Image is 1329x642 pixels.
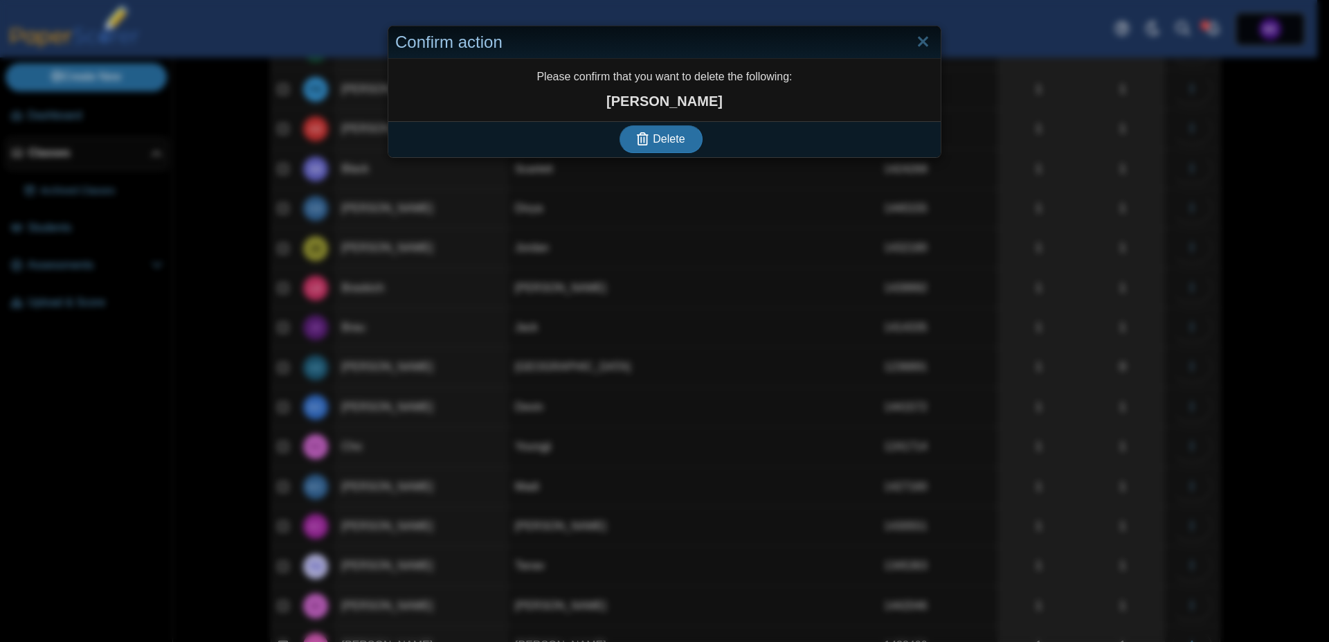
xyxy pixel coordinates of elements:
a: Close [912,30,934,54]
button: Delete [620,125,703,153]
div: Confirm action [388,26,941,59]
div: Please confirm that you want to delete the following: [388,59,941,121]
span: Delete [653,133,685,145]
strong: [PERSON_NAME] [395,91,934,111]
